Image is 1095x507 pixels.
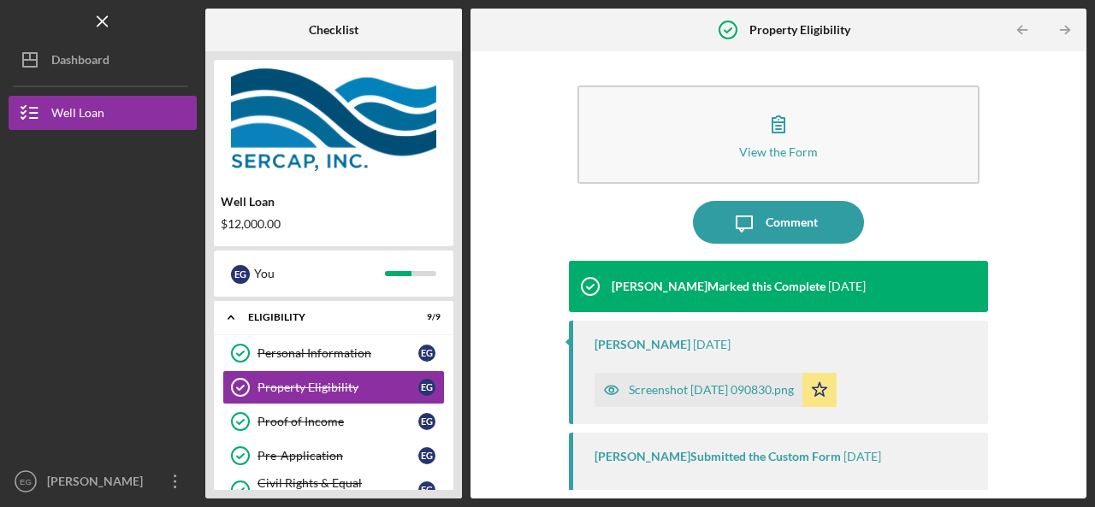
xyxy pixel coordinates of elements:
button: View the Form [577,85,980,184]
a: Civil Rights & Equal Opportunity FormsEG [222,473,445,507]
div: Screenshot [DATE] 090830.png [629,383,794,397]
div: $12,000.00 [221,217,447,231]
div: E G [418,481,435,498]
div: Well Loan [221,195,447,209]
div: [PERSON_NAME] Marked this Complete [612,280,826,293]
div: E G [418,379,435,396]
img: Product logo [214,68,453,171]
div: Well Loan [51,96,104,134]
div: Property Eligibility [257,380,418,394]
time: 2025-08-07 13:09 [843,450,881,463]
div: E G [418,345,435,362]
div: View the Form [739,145,818,158]
text: EG [20,477,32,486]
div: Civil Rights & Equal Opportunity Forms [257,476,418,504]
div: E G [418,413,435,430]
div: [PERSON_NAME] [595,338,690,351]
div: E G [418,447,435,464]
div: Eligibility [248,312,398,322]
div: You [254,259,385,288]
button: Comment [693,201,864,244]
time: 2025-08-07 13:09 [828,280,866,293]
button: EG[PERSON_NAME] [9,464,197,498]
button: Well Loan [9,96,197,130]
time: 2025-08-07 13:09 [693,338,731,351]
div: E G [231,265,250,284]
button: Screenshot [DATE] 090830.png [595,373,837,407]
div: Personal Information [257,346,418,360]
b: Checklist [309,23,358,37]
div: Proof of Income [257,415,418,428]
div: [PERSON_NAME] Submitted the Custom Form [595,450,841,463]
a: Property EligibilityEG [222,370,445,404]
div: Comment [766,201,818,244]
a: Pre-ApplicationEG [222,439,445,473]
div: [PERSON_NAME] [43,464,154,503]
button: Dashboard [9,43,197,77]
div: Dashboard [51,43,109,81]
b: Property Eligibility [749,23,850,37]
a: Proof of IncomeEG [222,404,445,439]
a: Personal InformationEG [222,336,445,370]
div: Pre-Application [257,449,418,463]
div: 9 / 9 [410,312,441,322]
